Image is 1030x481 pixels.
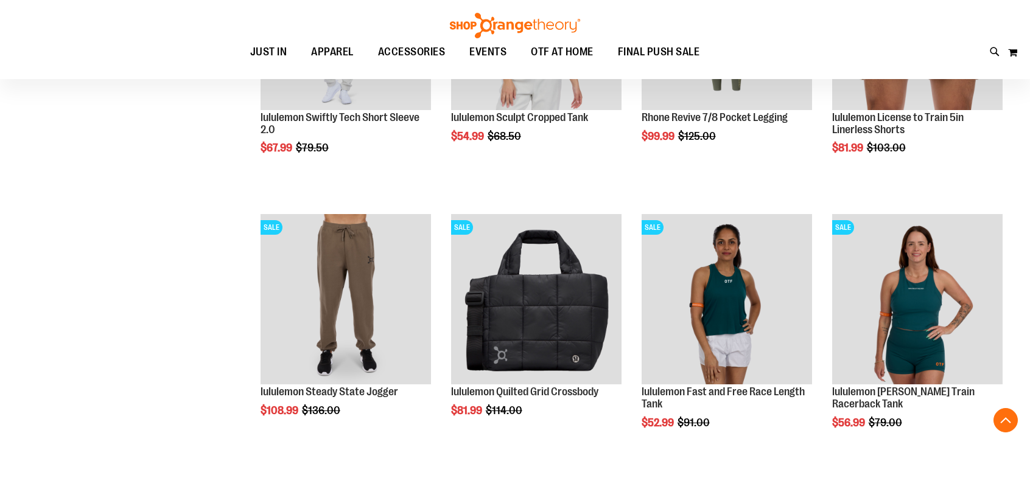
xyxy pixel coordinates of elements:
[832,214,1003,384] img: lululemon Wunder Train Racerback Tank
[311,38,354,66] span: APPAREL
[261,386,398,398] a: lululemon Steady State Jogger
[366,38,458,66] a: ACCESSORIES
[606,38,712,66] a: FINAL PUSH SALE
[238,38,300,66] a: JUST IN
[261,404,300,417] span: $108.99
[261,111,419,136] a: lululemon Swiftly Tech Short Sleeve 2.0
[678,130,718,142] span: $125.00
[451,214,622,386] a: lululemon Quilted Grid CrossbodySALE
[302,404,342,417] span: $136.00
[642,111,788,123] a: Rhone Revive 7/8 Pocket Legging
[486,404,524,417] span: $114.00
[826,208,1009,460] div: product
[642,130,676,142] span: $99.99
[261,214,431,384] img: lululemon Steady State Jogger
[261,220,282,235] span: SALE
[261,214,431,386] a: lululemon Steady State JoggerSALE
[488,130,523,142] span: $68.50
[519,38,606,66] a: OTF AT HOME
[642,214,812,384] img: Main view of 2024 August lululemon Fast and Free Race Length Tank
[642,386,805,410] a: lululemon Fast and Free Race Length Tank
[448,13,582,38] img: Shop Orangetheory
[457,38,519,66] a: EVENTS
[451,220,473,235] span: SALE
[299,38,366,66] a: APPAREL
[832,220,854,235] span: SALE
[832,386,975,410] a: lululemon [PERSON_NAME] Train Racerback Tank
[469,38,506,66] span: EVENTS
[678,417,712,429] span: $91.00
[832,142,865,154] span: $81.99
[451,214,622,384] img: lululemon Quilted Grid Crossbody
[618,38,700,66] span: FINAL PUSH SALE
[261,142,294,154] span: $67.99
[250,38,287,66] span: JUST IN
[993,408,1018,432] button: Back To Top
[451,404,484,417] span: $81.99
[445,208,628,448] div: product
[531,38,594,66] span: OTF AT HOME
[296,142,331,154] span: $79.50
[254,208,437,448] div: product
[636,208,818,460] div: product
[832,417,867,429] span: $56.99
[642,214,812,386] a: Main view of 2024 August lululemon Fast and Free Race Length TankSALE
[642,417,676,429] span: $52.99
[832,111,964,136] a: lululemon License to Train 5in Linerless Shorts
[451,386,598,398] a: lululemon Quilted Grid Crossbody
[378,38,446,66] span: ACCESSORIES
[451,111,588,123] a: lululemon Sculpt Cropped Tank
[451,130,486,142] span: $54.99
[642,220,664,235] span: SALE
[867,142,908,154] span: $103.00
[832,214,1003,386] a: lululemon Wunder Train Racerback TankSALE
[869,417,904,429] span: $79.00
